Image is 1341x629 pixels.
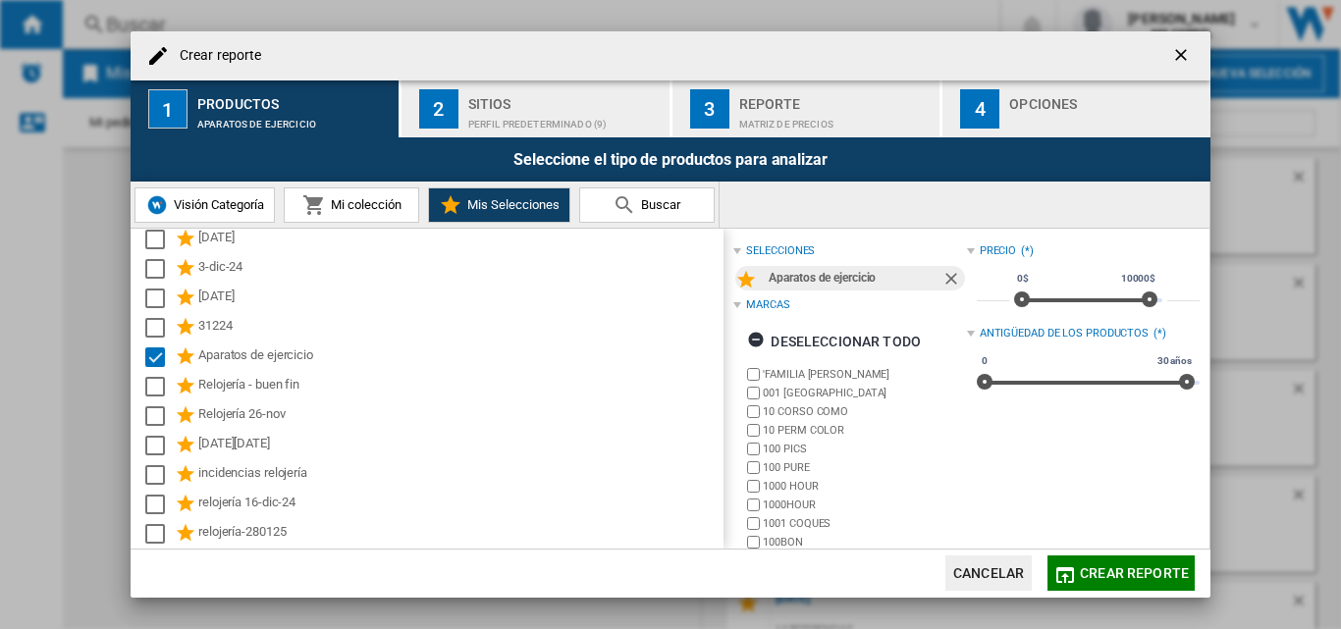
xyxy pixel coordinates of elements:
[747,368,760,381] input: brand.name
[131,80,401,137] button: 1 Productos Aparatos de ejercicio
[145,434,175,457] md-checkbox: Select
[763,479,966,494] label: 1000 HOUR
[672,80,942,137] button: 3 Reporte Matriz de precios
[131,137,1210,182] div: Seleccione el tipo de productos para analizar
[1118,271,1158,287] span: 10000$
[198,493,721,516] div: relojería 16-dic-24
[198,463,721,487] div: incidencias relojería
[145,257,175,281] md-checkbox: Select
[980,326,1149,341] div: Antigüedad de los productos
[197,88,391,109] div: Productos
[747,480,760,493] input: brand.name
[763,460,966,475] label: 100 PURE
[198,375,721,398] div: Relojería - buen fin
[636,197,680,212] span: Buscar
[739,109,933,130] div: Matriz de precios
[145,493,175,516] md-checkbox: Select
[145,404,175,428] md-checkbox: Select
[747,461,760,474] input: brand.name
[739,88,933,109] div: Reporte
[198,434,721,457] div: [DATE][DATE]
[746,297,789,313] div: Marcas
[134,187,275,223] button: Visión Categoría
[1171,45,1195,69] ng-md-icon: getI18NText('BUTTONS.CLOSE_DIALOG')
[1014,271,1032,287] span: 0$
[1154,353,1195,369] span: 30 años
[145,522,175,546] md-checkbox: Select
[198,345,721,369] div: Aparatos de ejercicio
[763,535,966,550] label: 100BON
[148,89,188,129] div: 1
[428,187,570,223] button: Mis Selecciones
[170,46,261,66] h4: Crear reporte
[763,516,966,531] label: 1001 COQUES
[747,405,760,418] input: brand.name
[769,266,940,290] div: Aparatos de ejercicio
[747,498,760,511] input: brand.name
[747,517,760,530] input: brand.name
[145,375,175,398] md-checkbox: Select
[763,367,966,382] label: 'FAMILIA [PERSON_NAME]
[945,555,1032,591] button: Cancelar
[747,424,760,437] input: brand.name
[145,193,169,217] img: wiser-icon-blue.png
[145,345,175,369] md-checkbox: Select
[468,88,662,109] div: Sitios
[763,404,966,419] label: 10 CORSO COMO
[284,187,419,223] button: Mi colección
[198,228,721,251] div: [DATE]
[419,89,458,129] div: 2
[1047,555,1195,591] button: Crear reporte
[145,316,175,340] md-checkbox: Select
[579,187,715,223] button: Buscar
[198,522,721,546] div: relojería-280125
[1080,565,1189,581] span: Crear reporte
[960,89,999,129] div: 4
[198,316,721,340] div: 31224
[747,443,760,455] input: brand.name
[741,324,927,359] button: Deseleccionar todo
[746,243,815,259] div: selecciones
[198,404,721,428] div: Relojería 26-nov
[169,197,264,212] span: Visión Categoría
[763,498,966,512] label: 1000HOUR
[979,353,991,369] span: 0
[462,197,560,212] span: Mis Selecciones
[198,287,721,310] div: [DATE]
[145,287,175,310] md-checkbox: Select
[763,442,966,456] label: 100 PICS
[763,386,966,400] label: 001 [GEOGRAPHIC_DATA]
[942,80,1210,137] button: 4 Opciones
[941,269,965,292] ng-md-icon: Quitar
[402,80,671,137] button: 2 Sitios Perfil predeterminado (9)
[197,109,391,130] div: Aparatos de ejercicio
[690,89,729,129] div: 3
[145,228,175,251] md-checkbox: Select
[468,109,662,130] div: Perfil predeterminado (9)
[747,536,760,549] input: brand.name
[763,423,966,438] label: 10 PERM COLOR
[747,387,760,399] input: brand.name
[980,243,1016,259] div: Precio
[145,463,175,487] md-checkbox: Select
[198,257,721,281] div: 3-dic-24
[1163,36,1203,76] button: getI18NText('BUTTONS.CLOSE_DIALOG')
[326,197,402,212] span: Mi colección
[1009,88,1203,109] div: Opciones
[747,324,921,359] div: Deseleccionar todo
